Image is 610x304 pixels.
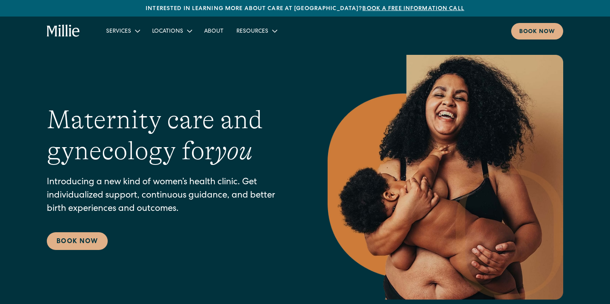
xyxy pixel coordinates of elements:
[198,24,230,37] a: About
[47,104,295,167] h1: Maternity care and gynecology for
[519,28,555,36] div: Book now
[328,55,563,300] img: Smiling mother with her baby in arms, celebrating body positivity and the nurturing bond of postp...
[236,27,268,36] div: Resources
[362,6,464,12] a: Book a free information call
[100,24,146,37] div: Services
[47,176,295,216] p: Introducing a new kind of women’s health clinic. Get individualized support, continuous guidance,...
[230,24,283,37] div: Resources
[511,23,563,40] a: Book now
[152,27,183,36] div: Locations
[47,232,108,250] a: Book Now
[215,136,253,165] em: you
[47,25,80,37] a: home
[106,27,131,36] div: Services
[146,24,198,37] div: Locations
